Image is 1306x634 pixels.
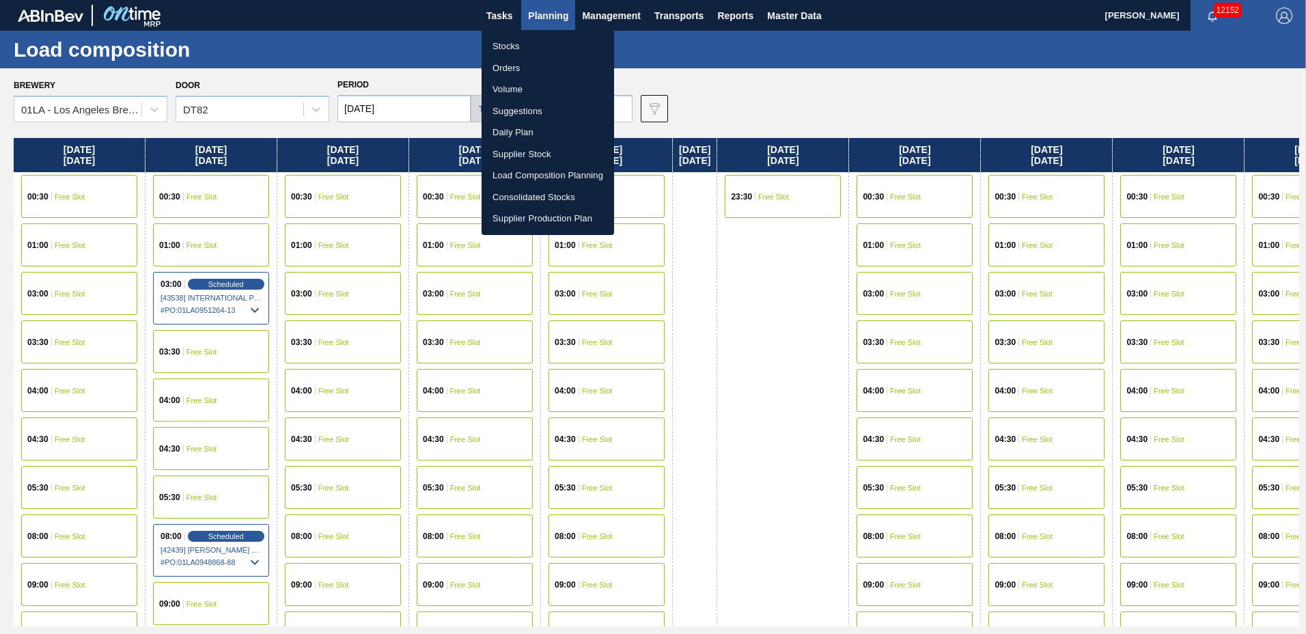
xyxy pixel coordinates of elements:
a: Suggestions [482,100,614,122]
a: Daily Plan [482,122,614,143]
a: Stocks [482,36,614,57]
a: Orders [482,57,614,79]
a: Load Composition Planning [482,165,614,187]
a: Supplier Production Plan [482,208,614,230]
a: Consolidated Stocks [482,187,614,208]
a: Supplier Stock [482,143,614,165]
a: Volume [482,79,614,100]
